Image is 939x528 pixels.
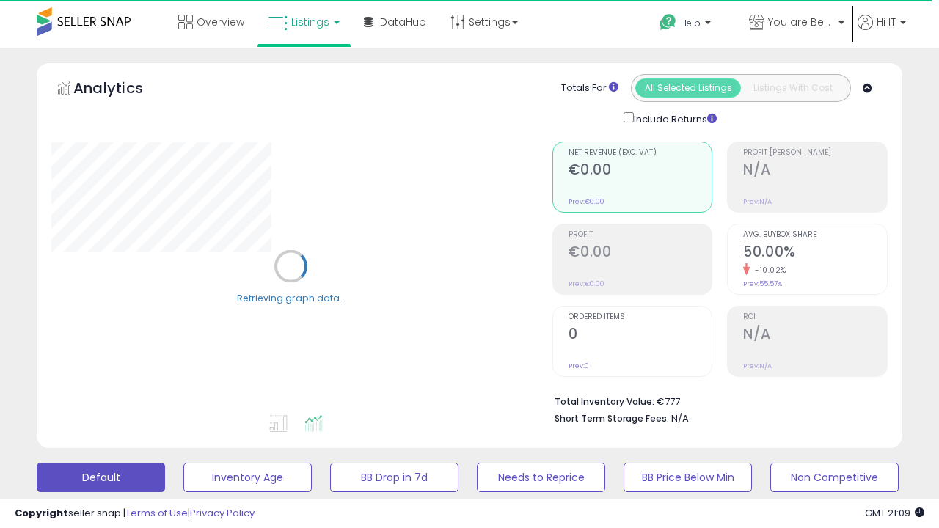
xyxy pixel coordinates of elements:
i: Get Help [659,13,677,32]
a: Help [648,2,736,48]
button: Needs to Reprice [477,463,605,492]
h2: 50.00% [743,243,887,263]
span: Overview [197,15,244,29]
button: BB Price Below Min [624,463,752,492]
span: Help [681,17,701,29]
a: Terms of Use [125,506,188,520]
span: Listings [291,15,329,29]
span: Net Revenue (Exc. VAT) [569,149,712,157]
span: You are Beautiful (IT) [768,15,834,29]
h2: N/A [743,326,887,345]
div: Totals For [561,81,618,95]
small: Prev: N/A [743,362,772,370]
button: All Selected Listings [635,78,741,98]
small: Prev: N/A [743,197,772,206]
span: DataHub [380,15,426,29]
h2: 0 [569,326,712,345]
b: Total Inventory Value: [555,395,654,408]
a: Hi IT [858,15,906,48]
div: Retrieving graph data.. [237,291,344,304]
span: Profit [569,231,712,239]
strong: Copyright [15,506,68,520]
small: Prev: 0 [569,362,589,370]
span: N/A [671,411,689,425]
b: Short Term Storage Fees: [555,412,669,425]
button: Listings With Cost [740,78,846,98]
small: -10.02% [750,265,786,276]
li: €777 [555,392,877,409]
span: ROI [743,313,887,321]
a: Privacy Policy [190,506,255,520]
span: 2025-10-6 21:09 GMT [865,506,924,520]
span: Avg. Buybox Share [743,231,887,239]
small: Prev: €0.00 [569,279,604,288]
h2: €0.00 [569,161,712,181]
span: Ordered Items [569,313,712,321]
h2: N/A [743,161,887,181]
button: BB Drop in 7d [330,463,458,492]
button: Default [37,463,165,492]
div: Include Returns [613,109,734,127]
span: Hi IT [877,15,896,29]
small: Prev: €0.00 [569,197,604,206]
div: seller snap | | [15,507,255,521]
h2: €0.00 [569,243,712,263]
button: Inventory Age [183,463,312,492]
button: Non Competitive [770,463,899,492]
h5: Analytics [73,78,172,102]
small: Prev: 55.57% [743,279,782,288]
span: Profit [PERSON_NAME] [743,149,887,157]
